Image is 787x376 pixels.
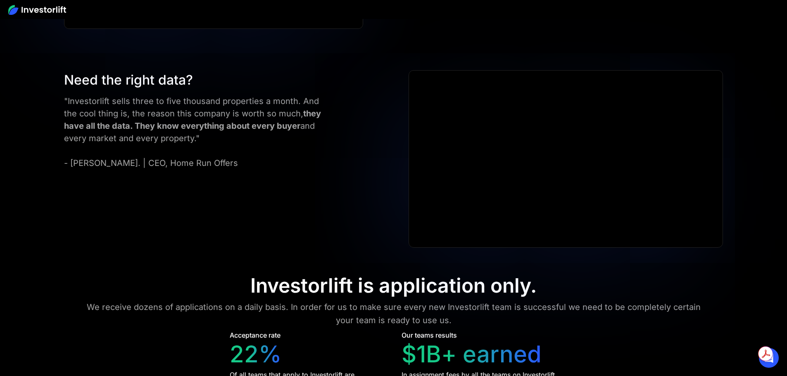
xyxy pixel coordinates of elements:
div: $1B+ earned [402,341,542,368]
iframe: Ryan Pineda | Testimonial [409,71,722,247]
div: Need the right data? [64,70,333,90]
div: Our teams results [402,330,457,340]
div: Investorlift is application only. [250,274,537,298]
div: 22% [230,341,282,368]
div: "Investorlift sells three to five thousand properties a month. And the cool thing is, the reason ... [64,95,333,169]
div: We receive dozens of applications on a daily basis. In order for us to make sure every new Invest... [79,300,709,327]
div: Acceptance rate [230,330,281,340]
strong: they have all the data. They know everything about every buyer [64,109,321,131]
